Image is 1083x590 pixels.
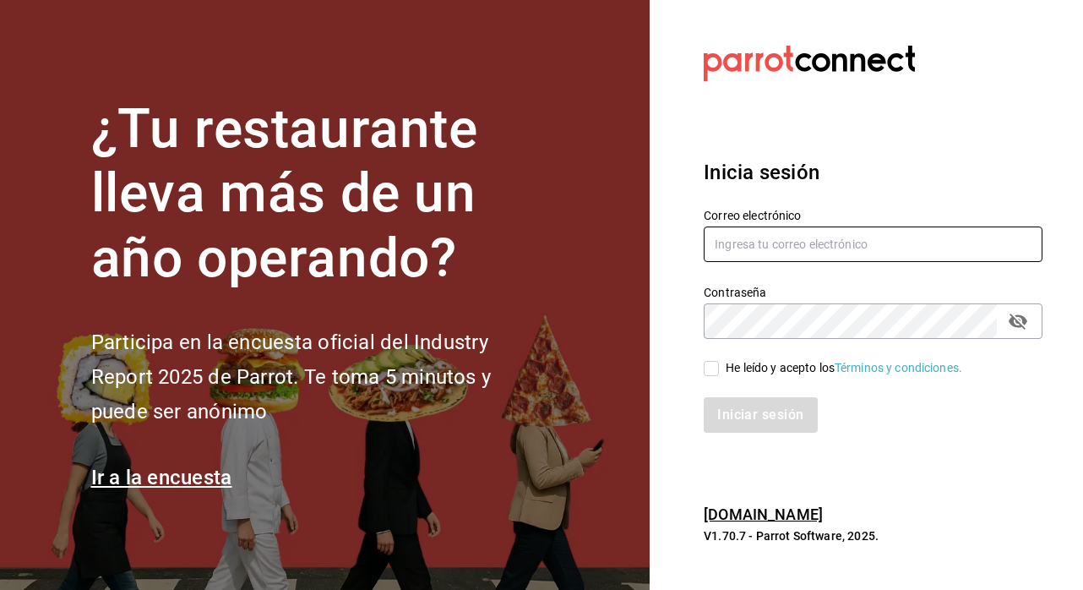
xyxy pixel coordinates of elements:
[704,157,1042,188] h3: Inicia sesión
[704,527,1042,544] p: V1.70.7 - Parrot Software, 2025.
[1004,307,1032,336] button: passwordField
[704,286,1042,298] label: Contraseña
[726,359,962,377] div: He leído y acepto los
[91,97,547,292] h1: ¿Tu restaurante lleva más de un año operando?
[704,209,1042,221] label: Correo electrónico
[704,227,1042,262] input: Ingresa tu correo electrónico
[91,325,547,429] h2: Participa en la encuesta oficial del Industry Report 2025 de Parrot. Te toma 5 minutos y puede se...
[835,361,962,374] a: Términos y condiciones.
[91,466,232,489] a: Ir a la encuesta
[704,505,823,523] a: [DOMAIN_NAME]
